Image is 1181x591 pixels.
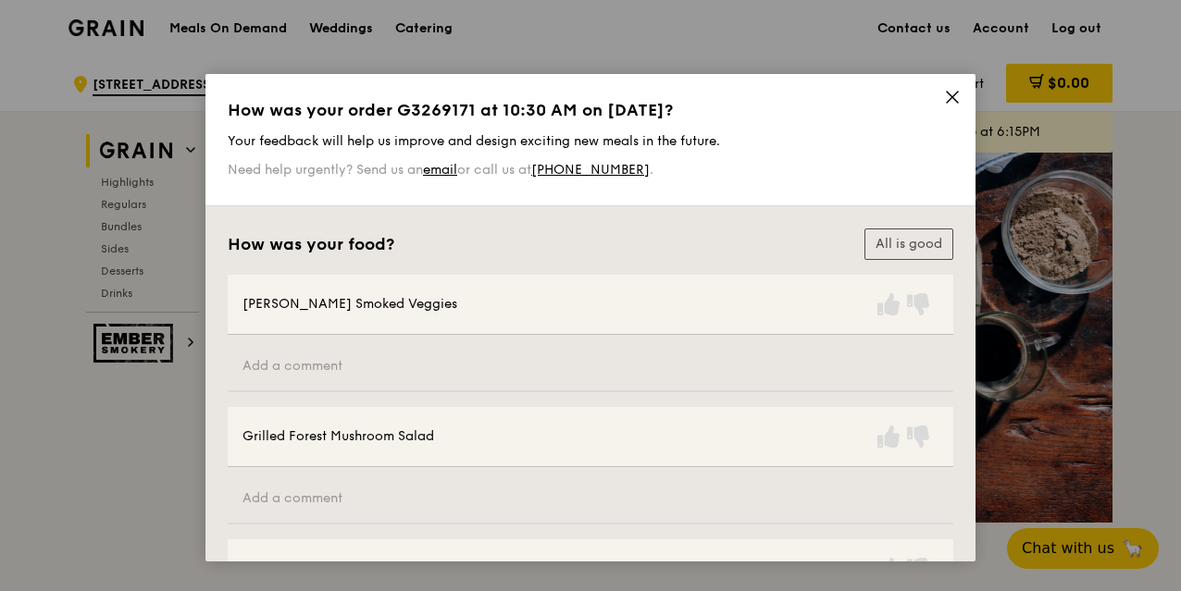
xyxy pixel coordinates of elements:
[423,162,457,178] a: email
[228,474,953,524] input: Add a comment
[228,133,953,149] p: Your feedback will help us improve and design exciting new meals in the future.
[242,427,434,446] div: Grilled Forest Mushroom Salad
[242,560,420,578] div: Honey Duo Mustard Chicken
[864,228,953,260] button: All is good
[228,234,394,254] h2: How was your food?
[228,342,953,392] input: Add a comment
[242,295,457,314] div: [PERSON_NAME] Smoked Veggies
[228,162,953,178] p: Need help urgently? Send us an or call us at .
[228,100,953,120] h1: How was your order G3269171 at 10:30 AM on [DATE]?
[531,162,650,178] a: [PHONE_NUMBER]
